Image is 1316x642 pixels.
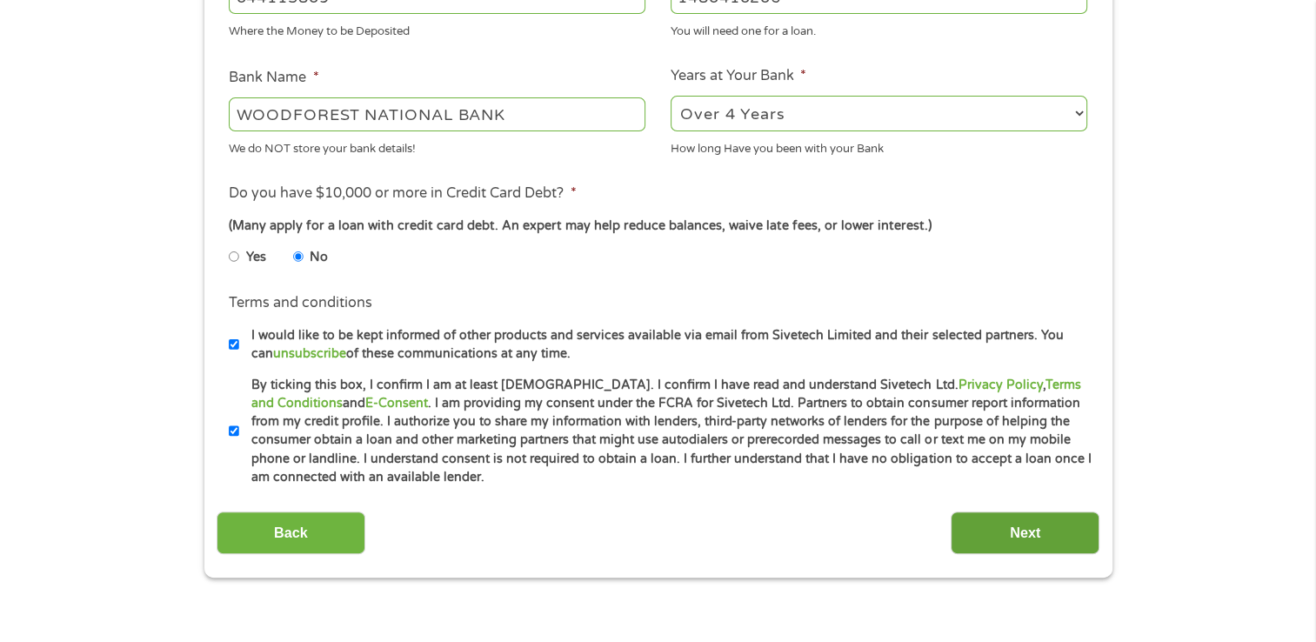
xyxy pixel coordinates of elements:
label: Years at Your Bank [671,67,806,85]
a: Privacy Policy [958,378,1042,392]
label: By ticking this box, I confirm I am at least [DEMOGRAPHIC_DATA]. I confirm I have read and unders... [239,376,1092,487]
a: Terms and Conditions [251,378,1080,411]
label: I would like to be kept informed of other products and services available via email from Sivetech... [239,326,1092,364]
a: E-Consent [365,396,428,411]
label: Yes [246,248,266,267]
div: How long Have you been with your Bank [671,134,1087,157]
label: Do you have $10,000 or more in Credit Card Debt? [229,184,576,203]
input: Next [951,512,1099,554]
a: unsubscribe [273,346,346,361]
label: Terms and conditions [229,294,372,312]
div: (Many apply for a loan with credit card debt. An expert may help reduce balances, waive late fees... [229,217,1086,236]
div: You will need one for a loan. [671,17,1087,41]
label: No [310,248,328,267]
label: Bank Name [229,69,318,87]
input: Back [217,512,365,554]
div: We do NOT store your bank details! [229,134,645,157]
div: Where the Money to be Deposited [229,17,645,41]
